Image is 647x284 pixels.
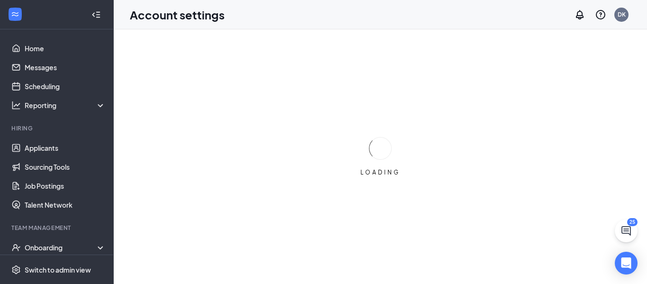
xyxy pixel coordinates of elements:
[25,138,106,157] a: Applicants
[615,220,638,242] button: ChatActive
[25,157,106,176] a: Sourcing Tools
[620,225,632,237] svg: ChatActive
[615,252,638,275] div: Open Intercom Messenger
[25,265,91,275] div: Switch to admin view
[11,101,21,110] svg: Analysis
[91,10,101,19] svg: Collapse
[595,9,606,20] svg: QuestionInfo
[11,224,104,232] div: Team Management
[11,124,104,132] div: Hiring
[25,58,106,77] a: Messages
[11,243,21,252] svg: UserCheck
[574,9,585,20] svg: Notifications
[11,265,21,275] svg: Settings
[618,10,626,18] div: DK
[25,39,106,58] a: Home
[25,101,106,110] div: Reporting
[10,9,20,19] svg: WorkstreamLogo
[357,168,404,176] div: LOADING
[25,243,98,252] div: Onboarding
[25,77,106,96] a: Scheduling
[130,7,225,23] h1: Account settings
[25,195,106,214] a: Talent Network
[627,218,638,226] div: 25
[25,176,106,195] a: Job Postings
